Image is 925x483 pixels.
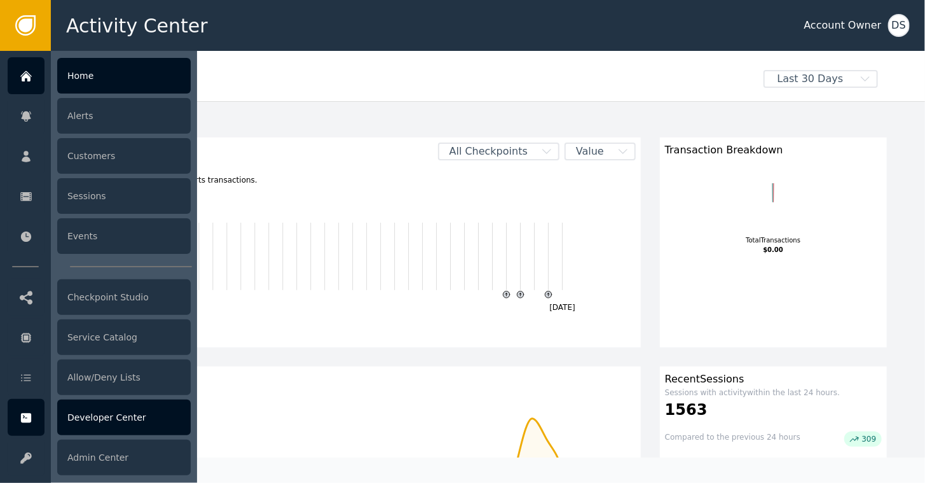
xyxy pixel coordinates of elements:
[8,319,191,356] a: Service Catalog
[8,359,191,396] a: Allow/Deny Lists
[8,279,191,316] a: Checkpoint Studio
[8,137,191,174] a: Customers
[57,440,191,475] div: Admin Center
[57,178,191,214] div: Sessions
[804,18,882,33] div: Account Owner
[665,372,882,387] div: Recent Sessions
[755,70,887,88] button: Last 30 Days
[66,11,208,40] span: Activity Center
[8,218,191,255] a: Events
[745,237,800,244] tspan: Total Transactions
[8,439,191,476] a: Admin Center
[665,387,882,398] div: Sessions with activity within the last 24 hours.
[57,218,191,254] div: Events
[8,178,191,214] a: Sessions
[665,398,882,421] div: 1563
[57,279,191,315] div: Checkpoint Studio
[888,14,910,37] button: DS
[95,372,636,387] div: Customers
[57,58,191,94] div: Home
[438,143,559,160] button: All Checkpoints
[57,138,191,174] div: Customers
[57,319,191,355] div: Service Catalog
[763,246,783,253] tspan: $0.00
[565,143,636,160] button: Value
[665,143,783,158] span: Transaction Breakdown
[90,70,755,98] div: Welcome
[8,399,191,436] a: Developer Center
[665,431,800,447] div: Compared to the previous 24 hours
[57,400,191,435] div: Developer Center
[57,98,191,134] div: Alerts
[765,71,856,87] span: Last 30 Days
[8,57,191,94] a: Home
[549,303,575,312] text: [DATE]
[8,97,191,134] a: Alerts
[566,144,614,159] span: Value
[439,144,538,159] span: All Checkpoints
[862,433,877,445] span: 309
[57,360,191,395] div: Allow/Deny Lists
